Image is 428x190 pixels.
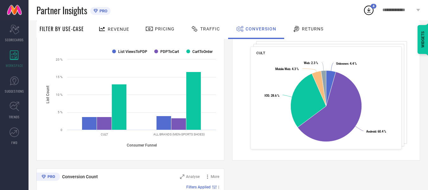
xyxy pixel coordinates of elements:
text: : 4.3 % [275,67,299,71]
span: More [211,174,219,179]
span: Filter By Use-Case [40,25,84,33]
tspan: List Count [46,86,50,103]
text: CartToOrder [192,49,213,54]
span: Revenue [108,27,129,32]
text: 0 [61,128,62,132]
text: 15 % [56,75,62,79]
span: Analyse [186,174,200,179]
text: 5 % [58,110,62,114]
span: TRENDS [9,115,20,119]
span: SUGGESTIONS [5,89,24,94]
span: Pricing [155,26,175,31]
span: 4 [373,4,374,8]
tspan: IOS [265,94,269,97]
span: Partner Insights [36,4,87,17]
tspan: Consumer Funnel [127,143,157,147]
tspan: Web [304,61,310,65]
svg: Zoom [180,174,184,179]
tspan: Unknown [336,62,348,65]
text: PDPToCart [160,49,179,54]
text: List ViewsToPDP [118,49,147,54]
text: ALL BRANDS (MEN-SPORTS SHOES) [153,133,205,136]
text: : 2.3 % [304,61,318,65]
text: 10 % [56,93,62,96]
div: Premium [36,173,60,182]
span: WORKSPACE [6,63,23,68]
div: Open download list [363,4,374,16]
span: Traffic [200,26,220,31]
span: Returns [302,26,323,31]
tspan: Mobile Web [275,67,290,71]
tspan: Android [366,130,376,133]
span: Conversion [246,26,276,31]
span: Filters Applied [186,185,211,189]
span: FWD [11,140,17,145]
span: CULT [256,51,265,55]
text: : 4.4 % [336,62,357,65]
span: | [218,185,219,189]
span: Conversion Count [62,174,98,179]
text: : 28.6 % [265,94,279,97]
text: 20 % [56,58,62,61]
span: PRO [98,9,107,13]
span: SCORECARDS [5,37,24,42]
text: : 60.4 % [366,130,386,133]
text: CULT [101,133,108,136]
